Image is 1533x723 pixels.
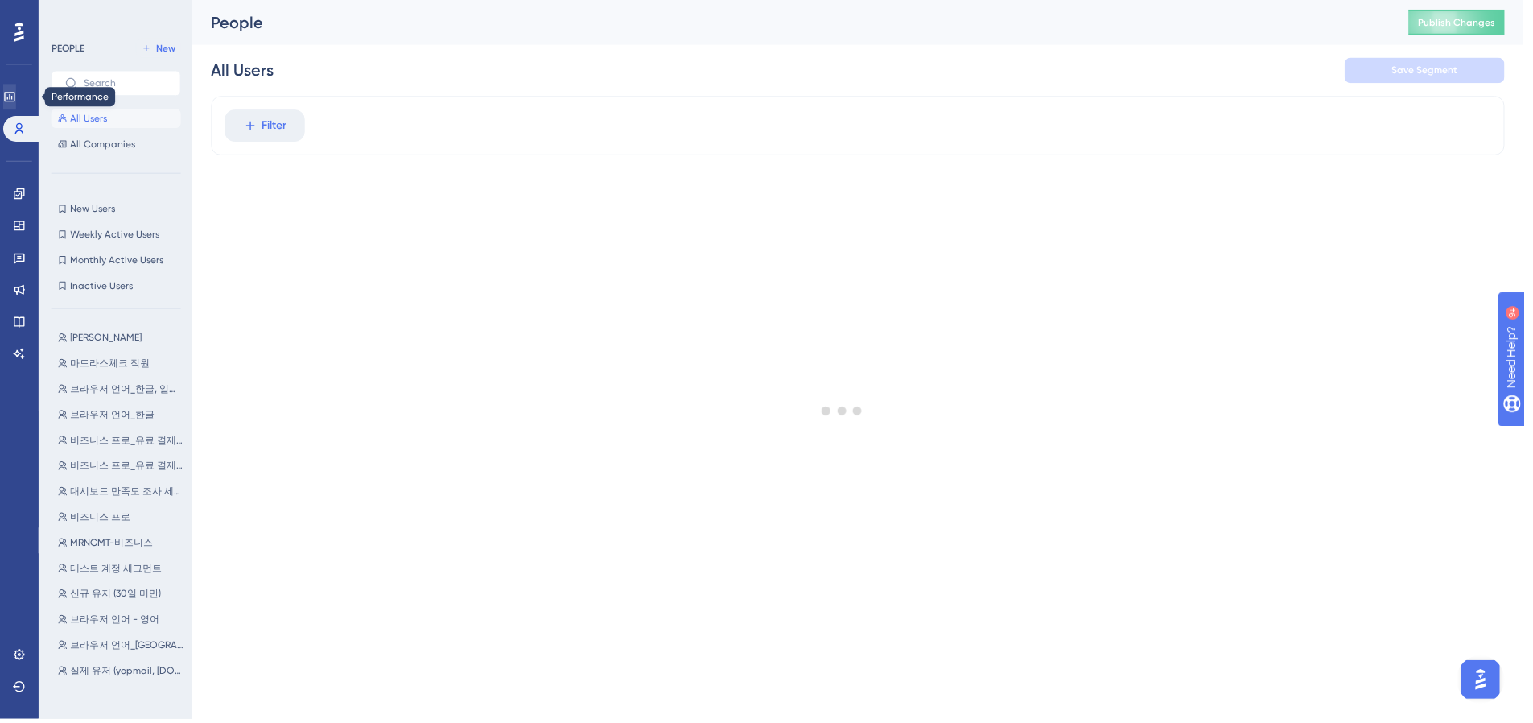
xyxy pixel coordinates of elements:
button: New Users [52,200,182,220]
span: All Users [71,113,108,126]
button: Publish Changes [1417,10,1514,35]
span: 신규 유저 (30일 미만) [71,591,162,604]
div: 9+ [109,8,119,21]
span: Weekly Active Users [71,229,160,242]
span: MRNGMT-비즈니스 [71,539,154,552]
button: New [137,39,182,58]
span: 실제 유저 (yopmail, [DOMAIN_NAME] 제외) [71,668,185,681]
button: 브라우저 언어_한글, 일본어, 베트남어 외 [52,382,192,401]
span: 비즈니스 프로 [71,514,131,527]
button: 신규 유저 (30일 미만) [52,588,192,607]
button: [PERSON_NAME] [52,330,192,349]
input: Search [84,78,168,89]
button: 비즈니스 프로_유료 결제자_회사관리자만_기존 유저 [52,433,192,452]
button: 마드라스체크 직원 [52,356,192,375]
div: PEOPLE [52,42,85,55]
span: 비즈니스 프로_유료 결제자_회사관리자만_기존 유저 [71,436,185,449]
span: New [157,42,176,55]
button: 비즈니스 프로 [52,510,192,530]
button: Monthly Active Users [52,252,182,271]
span: 브라우저 언어 - 영어 [71,617,160,630]
span: Monthly Active Users [71,255,164,268]
span: New Users [71,204,116,217]
span: Inactive Users [71,281,134,294]
button: 테스트 계정 세그먼트 [52,562,192,581]
span: 마드라스체크 직원 [71,359,150,372]
span: 테스트 계정 세그먼트 [71,565,163,578]
button: MRNGMT-비즈니스 [52,536,192,556]
button: 실제 유저 (yopmail, [DOMAIN_NAME] 제외) [52,665,192,684]
button: 대시보드 만족도 조사 세그먼트 [52,485,192,504]
span: All Companies [71,138,136,151]
span: [PERSON_NAME] [71,333,142,346]
button: 비즈니스 프로_유료 결제자_회사관리자만_신규 유저 [52,459,192,478]
span: 대시보드 만족도 조사 세그먼트 [71,488,185,501]
div: People [212,11,1377,34]
button: All Users [52,109,182,129]
span: Need Help? [38,4,101,23]
button: All Companies [52,135,182,155]
button: Inactive Users [52,278,182,297]
span: 비즈니스 프로_유료 결제자_회사관리자만_신규 유저 [71,462,185,475]
button: 브라우저 언어 - 영어 [52,614,192,633]
button: 브라우저 언어_[GEOGRAPHIC_DATA] [52,639,192,659]
span: Publish Changes [1427,16,1504,29]
div: All Users [212,60,275,82]
button: Weekly Active Users [52,226,182,246]
span: Save Segment [1400,64,1466,77]
button: 브라우저 언어_한글 [52,407,192,427]
iframe: UserGuiding AI Assistant Launcher [1465,659,1514,708]
span: 브라우저 언어_한글, 일본어, 베트남어 외 [71,385,185,398]
span: 브라우저 언어_[GEOGRAPHIC_DATA] [71,642,185,655]
span: 브라우저 언어_한글 [71,411,155,423]
button: Save Segment [1353,58,1514,84]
